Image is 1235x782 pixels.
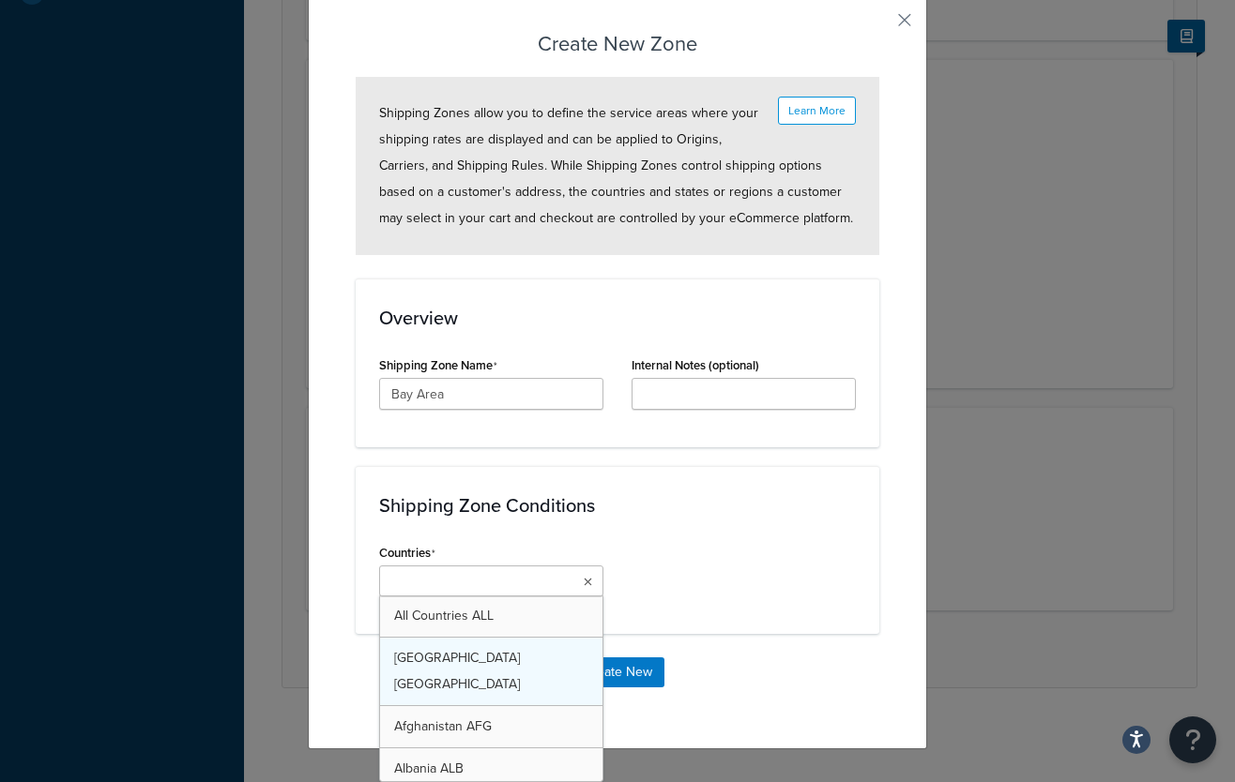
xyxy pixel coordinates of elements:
[379,358,497,373] label: Shipping Zone Name
[380,595,602,637] a: All Countries ALL
[394,648,520,694] span: [GEOGRAPHIC_DATA] [GEOGRAPHIC_DATA]
[356,29,879,58] h3: Create New Zone
[379,495,856,516] h3: Shipping Zone Conditions
[394,606,494,625] span: All Countries ALL
[778,97,856,125] button: Learn More
[379,308,856,328] h3: Overview
[380,638,602,705] a: [GEOGRAPHIC_DATA] [GEOGRAPHIC_DATA]
[379,103,853,228] span: Shipping Zones allow you to define the service areas where your shipping rates are displayed and ...
[571,657,664,687] button: Create New
[394,759,464,778] span: Albania ALB
[632,358,759,372] label: Internal Notes (optional)
[380,706,602,747] a: Afghanistan AFG
[379,546,435,561] label: Countries
[394,716,492,736] span: Afghanistan AFG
